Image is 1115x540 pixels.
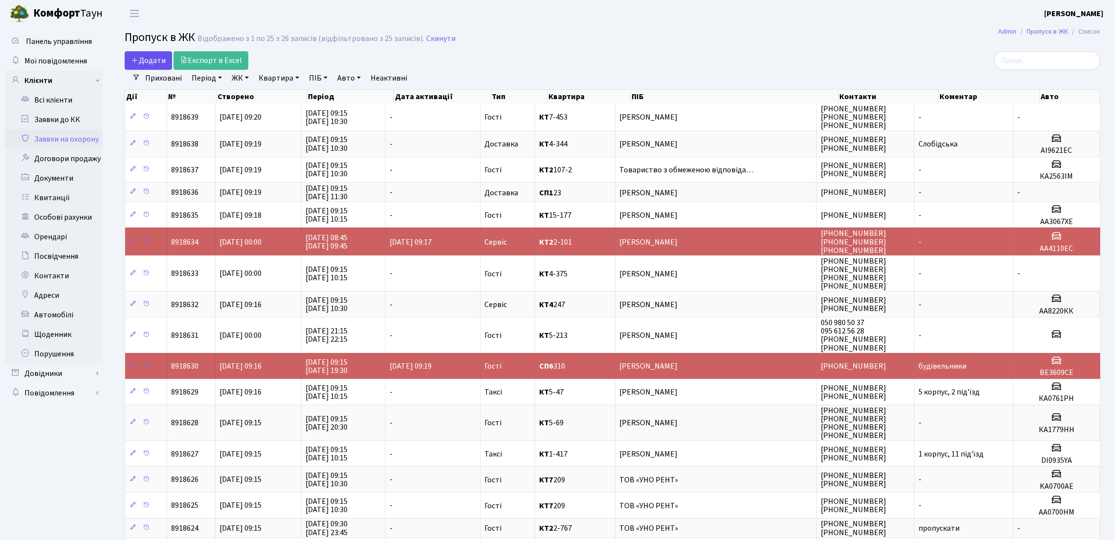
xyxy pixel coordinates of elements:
[539,301,611,309] span: 247
[491,90,547,104] th: Тип
[539,476,611,484] span: 209
[5,51,103,71] a: Мої повідомлення
[131,55,166,66] span: Додати
[484,189,518,197] span: Доставка
[484,419,502,427] span: Гості
[484,211,502,219] span: Гості
[539,524,611,532] span: 2-767
[5,266,103,286] a: Контакти
[219,299,262,310] span: [DATE] 09:16
[394,90,491,104] th: Дата активації
[838,90,939,104] th: Контакти
[171,112,198,123] span: 8918639
[631,90,838,104] th: ПІБ
[171,210,198,221] span: 8918635
[219,210,262,221] span: [DATE] 09:18
[219,269,262,279] span: [DATE] 00:00
[1017,269,1020,279] span: -
[171,330,198,341] span: 8918631
[619,166,812,174] span: Товариство з обмеженою відповіда…
[426,34,456,43] a: Скинути
[390,417,393,428] span: -
[219,165,262,175] span: [DATE] 09:19
[1017,112,1020,123] span: -
[24,56,87,66] span: Мої повідомлення
[918,449,984,459] span: 1 корпус, 11 під'їзд
[171,187,198,198] span: 8918636
[619,362,812,370] span: [PERSON_NAME]
[390,449,393,459] span: -
[484,140,518,148] span: Доставка
[1017,146,1096,155] h5: АІ9621ЕС
[484,502,502,510] span: Гості
[539,269,549,279] b: КТ
[821,160,886,179] span: [PHONE_NUMBER] [PHONE_NUMBER]
[390,299,393,310] span: -
[918,165,921,175] span: -
[539,417,549,428] b: КТ
[5,247,103,266] a: Посвідчення
[390,210,393,221] span: -
[219,112,262,123] span: [DATE] 09:20
[125,29,195,46] span: Пропуск в ЖК
[539,387,549,397] b: КТ
[33,5,103,22] span: Таун
[619,140,812,148] span: [PERSON_NAME]
[390,112,393,123] span: -
[918,417,921,428] span: -
[219,139,262,149] span: [DATE] 09:19
[1017,508,1096,517] h5: AA0700HM
[1017,482,1096,491] h5: KA0700AE
[390,330,393,341] span: -
[5,90,103,110] a: Всі клієнти
[484,388,502,396] span: Таксі
[171,237,198,248] span: 8918634
[619,113,812,121] span: [PERSON_NAME]
[918,187,921,198] span: -
[390,269,393,279] span: -
[306,232,348,251] span: [DATE] 08:45 [DATE] 09:45
[619,388,812,396] span: [PERSON_NAME]
[821,295,886,314] span: [PHONE_NUMBER] [PHONE_NUMBER]
[821,317,886,353] span: 050 980 50 37 095 612 56 28 [PHONE_NUMBER] [PHONE_NUMBER]
[821,405,886,441] span: [PHONE_NUMBER] [PHONE_NUMBER] [PHONE_NUMBER] [PHONE_NUMBER]
[918,269,921,279] span: -
[539,362,611,370] span: 310
[390,523,393,534] span: -
[821,135,886,154] span: [PHONE_NUMBER] [PHONE_NUMBER]
[122,5,147,21] button: Переключити навігацію
[918,210,921,221] span: -
[5,227,103,247] a: Орендарі
[539,189,611,197] span: 23
[539,166,611,174] span: 107-2
[5,325,103,344] a: Щоденник
[390,361,432,372] span: [DATE] 09:19
[171,500,198,511] span: 8918625
[228,70,253,86] a: ЖК
[5,344,103,364] a: Порушення
[1068,26,1100,37] li: Список
[539,475,553,485] b: КТ7
[125,90,167,104] th: Дії
[1017,244,1096,253] h5: АА4110ЕС
[484,332,502,339] span: Гості
[539,187,553,198] b: СП1
[539,500,553,511] b: КТ7
[306,444,348,463] span: [DATE] 09:15 [DATE] 10:15
[821,470,886,489] span: [PHONE_NUMBER] [PHONE_NUMBER]
[305,70,331,86] a: ПІБ
[619,238,812,246] span: [PERSON_NAME]
[390,500,393,511] span: -
[1017,394,1096,403] h5: КА0761РН
[5,32,103,51] a: Панель управління
[998,26,1016,37] a: Admin
[918,475,921,485] span: -
[5,383,103,403] a: Повідомлення
[5,208,103,227] a: Особові рахунки
[306,183,348,202] span: [DATE] 09:15 [DATE] 11:30
[1017,425,1096,435] h5: КА1779НН
[219,237,262,248] span: [DATE] 00:00
[306,414,348,433] span: [DATE] 09:15 [DATE] 20:30
[918,299,921,310] span: -
[539,113,611,121] span: 7-453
